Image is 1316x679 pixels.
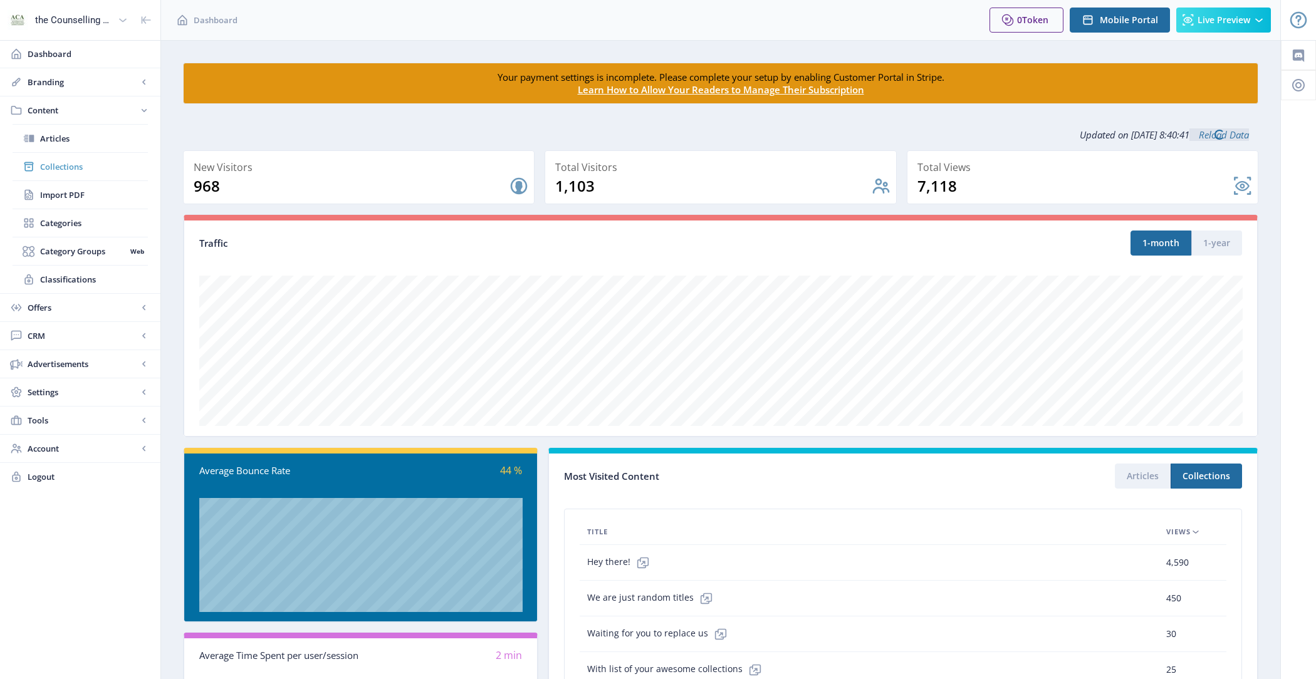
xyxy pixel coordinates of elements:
span: Articles [40,132,148,145]
span: 450 [1166,591,1181,606]
span: Mobile Portal [1100,15,1158,25]
span: 30 [1166,626,1176,641]
span: Collections [40,160,148,173]
img: properties.app_icon.jpeg [8,10,28,30]
a: Reload Data [1189,128,1249,141]
a: Collections [13,153,148,180]
a: Articles [13,125,148,152]
span: Account [28,442,138,455]
span: Token [1022,14,1048,26]
div: New Visitors [194,158,529,176]
span: Waiting for you to replace us [587,621,733,646]
a: Classifications [13,266,148,293]
span: 25 [1166,662,1176,677]
div: Your payment settings is incomplete. Please complete your setup by enabling Customer Portal in St... [450,71,991,96]
div: 968 [194,176,509,196]
nb-badge: Web [126,245,148,257]
span: Hey there! [587,550,655,575]
span: Content [28,104,138,117]
span: Title [587,524,608,539]
div: Average Time Spent per user/session [199,648,361,663]
span: Categories [40,217,148,229]
div: Updated on [DATE] 8:40:41 [183,119,1258,150]
button: 0Token [990,8,1063,33]
span: We are just random titles [587,586,719,611]
button: Articles [1115,464,1171,489]
span: Classifications [40,273,148,286]
span: Live Preview [1198,15,1250,25]
span: 44 % [500,464,522,477]
span: CRM [28,329,138,342]
span: Tools [28,414,138,427]
span: Dashboard [28,48,150,60]
div: 1,103 [555,176,870,196]
button: 1-year [1191,231,1242,256]
div: the Counselling Australia Magazine [35,6,113,34]
div: 2 min [361,648,523,663]
span: Dashboard [194,14,238,26]
a: Learn How to Allow Your Readers to Manage Their Subscription [578,83,864,96]
span: Branding [28,76,138,88]
div: Most Visited Content [564,467,903,486]
span: Category Groups [40,245,126,257]
span: Offers [28,301,138,314]
div: Total Visitors [555,158,890,176]
a: Categories [13,209,148,237]
span: Logout [28,470,150,483]
span: Advertisements [28,358,138,370]
button: Live Preview [1176,8,1271,33]
a: Category GroupsWeb [13,237,148,265]
a: Import PDF [13,181,148,209]
span: Settings [28,386,138,398]
div: Average Bounce Rate [199,464,361,478]
div: Total Views [917,158,1253,176]
button: 1-month [1131,231,1191,256]
span: 4,590 [1166,555,1189,570]
div: Traffic [199,236,721,251]
button: Collections [1171,464,1242,489]
span: Import PDF [40,189,148,201]
span: Views [1166,524,1191,539]
button: Mobile Portal [1070,8,1170,33]
div: 7,118 [917,176,1233,196]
